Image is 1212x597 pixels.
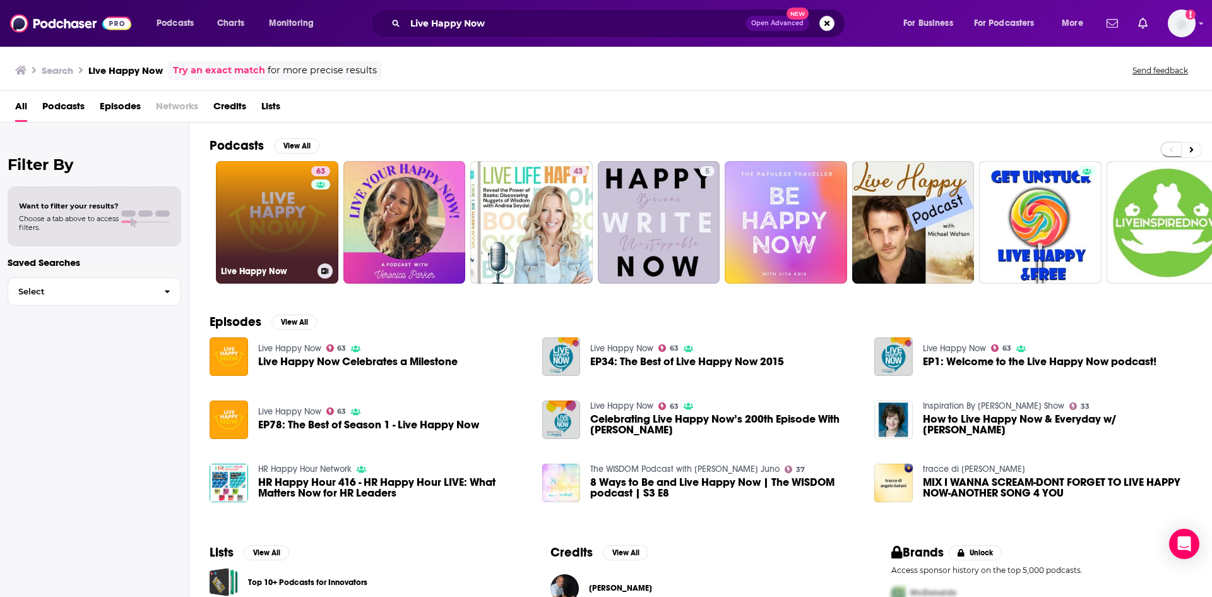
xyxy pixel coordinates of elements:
button: open menu [148,13,210,33]
a: HR Happy Hour 416 - HR Happy Hour LIVE: What Matters Now for HR Leaders [258,477,527,498]
button: View All [244,545,289,560]
button: Send feedback [1129,65,1192,76]
a: Top 10+ Podcasts for Innovators [210,568,238,596]
a: ListsView All [210,545,289,560]
button: Select [8,277,181,306]
h2: Episodes [210,314,261,330]
span: 63 [316,166,325,178]
h2: Podcasts [210,138,264,154]
span: Networks [156,96,198,122]
span: New [787,8,809,20]
div: Open Intercom Messenger [1169,529,1199,559]
a: Top 10+ Podcasts for Innovators [248,576,367,589]
span: 37 [796,467,805,473]
a: Show notifications dropdown [1133,13,1153,34]
h3: Live Happy Now [221,266,312,277]
span: Credits [213,96,246,122]
h3: Live Happy Now [88,64,163,76]
button: View All [271,315,317,330]
span: For Business [903,15,953,32]
a: 33 [1069,402,1090,410]
span: Open Advanced [751,20,804,27]
span: For Podcasters [974,15,1035,32]
a: MIX I WANNA SCREAM-DONT FORGET TO LIVE HAPPY NOW-ANOTHER SONG 4 YOU [874,464,913,502]
img: Live Happy Now Celebrates a Milestone [210,337,248,376]
span: 63 [670,346,679,351]
h3: Search [42,64,73,76]
span: [PERSON_NAME] [589,583,652,593]
a: Lists [261,96,280,122]
span: Celebrating Live Happy Now’s 200th Episode With [PERSON_NAME] [590,414,859,435]
a: Live Happy Now [590,343,653,354]
a: Inspiration By Loretta Show [923,401,1064,411]
span: Logged in as megcassidy [1168,9,1196,37]
button: open menu [966,13,1053,33]
span: Select [8,287,154,296]
img: EP78: The Best of Season 1 - Live Happy Now [210,401,248,439]
span: 63 [670,404,679,409]
span: 43 [574,166,583,178]
a: All [15,96,27,122]
a: 5 [700,166,715,176]
span: 63 [337,409,346,414]
img: User Profile [1168,9,1196,37]
span: 5 [705,166,710,178]
a: EP34: The Best of Live Happy Now 2015 [590,356,784,367]
a: tracce di angelo batani [923,464,1025,474]
a: Live Happy Now [923,343,986,354]
button: View All [603,545,648,560]
img: EP1: Welcome to the Live Happy Now podcast! [874,337,913,376]
h2: Filter By [8,155,181,174]
img: HR Happy Hour 416 - HR Happy Hour LIVE: What Matters Now for HR Leaders [210,464,248,502]
input: Search podcasts, credits, & more... [405,13,746,33]
span: 33 [1081,404,1090,409]
a: 8 Ways to Be and Live Happy Now | The WISDOM podcast | S3 E8 [542,464,581,502]
a: Try an exact match [173,63,265,78]
a: Podcasts [42,96,85,122]
img: Podchaser - Follow, Share and Rate Podcasts [10,11,131,35]
button: open menu [260,13,330,33]
p: Saved Searches [8,256,181,268]
a: 63 [326,344,347,352]
a: The WISDOM Podcast with Dorothy Zennuriye Juno [590,464,780,474]
a: Charts [209,13,252,33]
h2: Lists [210,545,234,560]
button: open menu [1053,13,1099,33]
a: Live Happy Now [258,406,321,417]
a: EP1: Welcome to the Live Happy Now podcast! [923,356,1156,367]
a: Celebrating Live Happy Now’s 200th Episode With Deborah Heisz [542,401,581,439]
a: 63Live Happy Now [216,161,338,284]
span: 63 [1002,346,1011,351]
a: Live Happy Now [590,401,653,411]
button: Open AdvancedNew [746,16,809,31]
img: EP34: The Best of Live Happy Now 2015 [542,337,581,376]
a: 63 [991,344,1011,352]
button: Unlock [949,545,1002,560]
span: 8 Ways to Be and Live Happy Now | The WISDOM podcast | S3 E8 [590,477,859,498]
a: 63 [311,166,330,176]
a: Live Happy Now Celebrates a Milestone [258,356,458,367]
span: More [1062,15,1083,32]
span: Choose a tab above to access filters. [19,214,119,232]
a: 63 [658,344,679,352]
span: EP78: The Best of Season 1 - Live Happy Now [258,419,479,430]
a: 37 [785,466,805,473]
span: Podcasts [157,15,194,32]
span: How to Live Happy Now & Everyday w/ [PERSON_NAME] [923,414,1192,435]
span: MIX I WANNA SCREAM-DONT FORGET TO LIVE HAPPY NOW-ANOTHER SONG 4 YOU [923,477,1192,498]
button: open menu [894,13,969,33]
span: 63 [337,346,346,351]
img: How to Live Happy Now & Everyday w/ Wendy Dolber [874,401,913,439]
a: Episodes [100,96,141,122]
